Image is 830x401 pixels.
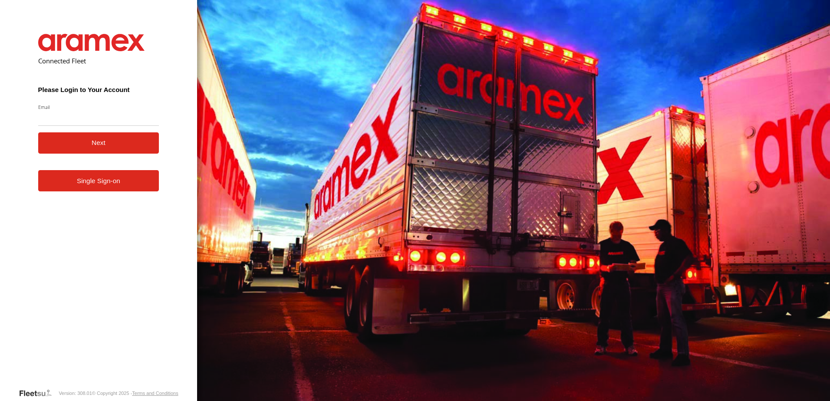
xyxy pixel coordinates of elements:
[38,86,159,93] h3: Please Login to Your Account
[59,391,92,396] div: Version: 308.01
[38,170,159,191] a: Single Sign-on
[38,34,145,51] img: Aramex
[92,391,178,396] div: © Copyright 2025 -
[132,391,178,396] a: Terms and Conditions
[38,104,159,110] label: Email
[38,132,159,154] button: Next
[38,56,159,65] h2: Connected Fleet
[19,389,59,398] a: Visit our Website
